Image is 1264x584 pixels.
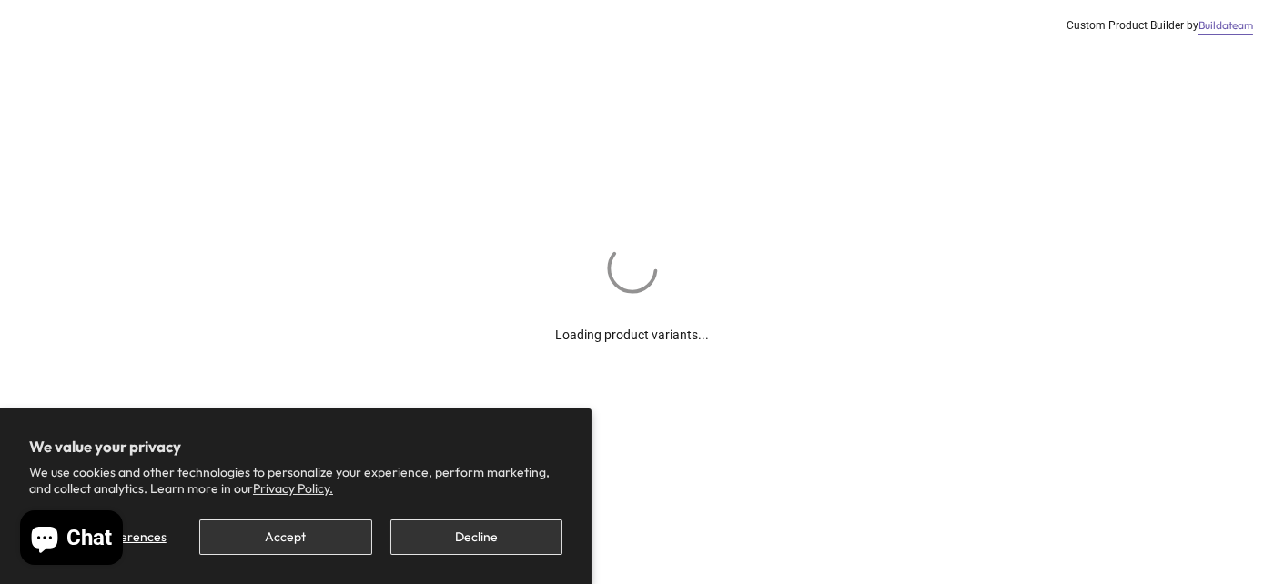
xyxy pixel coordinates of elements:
a: Privacy Policy. [253,480,333,497]
a: Buildateam [1198,18,1253,34]
button: Decline [390,519,562,555]
div: Custom Product Builder by [1067,18,1253,34]
h2: We value your privacy [29,438,562,456]
inbox-online-store-chat: Shopify online store chat [15,510,128,569]
div: Loading product variants... [555,297,709,345]
p: We use cookies and other technologies to personalize your experience, perform marketing, and coll... [29,464,562,497]
button: Accept [199,519,371,555]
